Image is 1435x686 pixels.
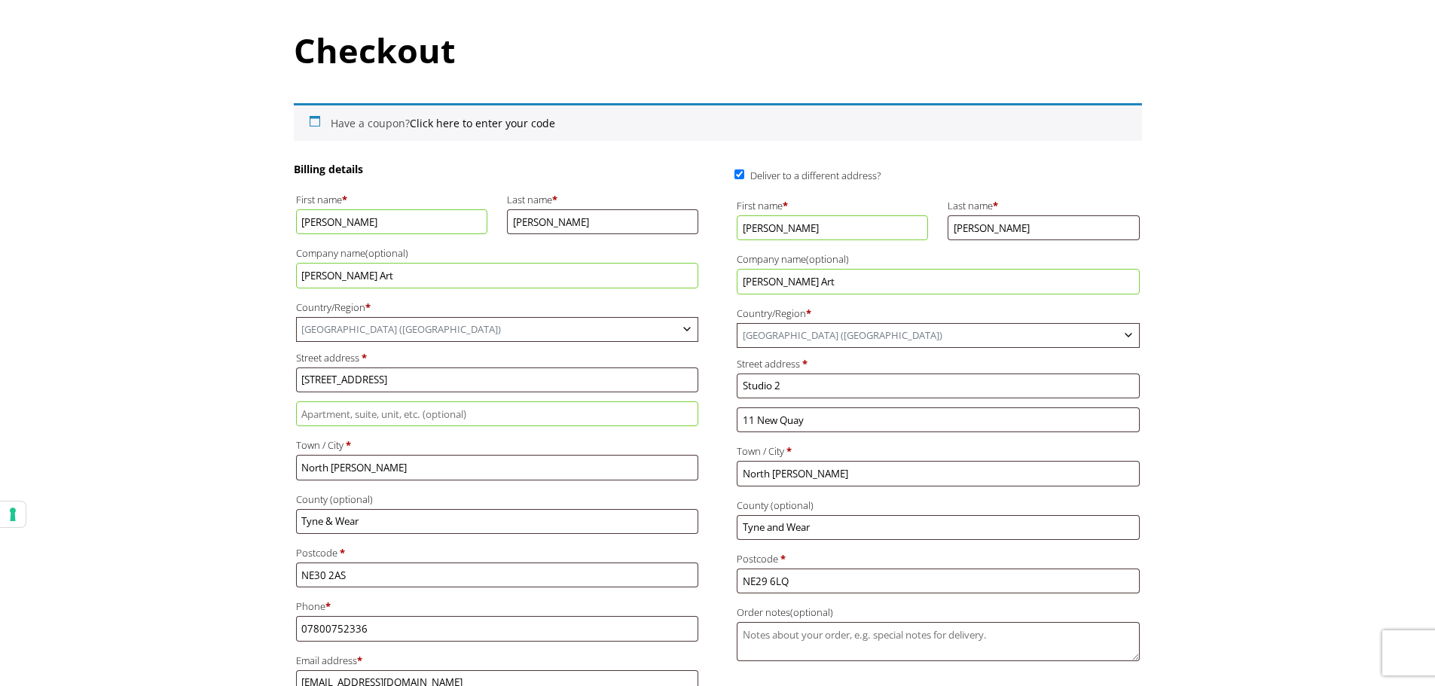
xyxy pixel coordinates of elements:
span: United Kingdom (UK) [297,318,698,341]
label: Country/Region [737,303,1139,323]
input: Apartment, suite, unit, etc. (optional) [296,401,698,426]
span: (optional) [790,605,833,619]
label: County [296,489,698,509]
input: House number and street name [296,367,698,392]
label: Email address [296,651,698,670]
span: Deliver to a different address? [750,169,881,182]
span: (optional) [330,492,373,506]
label: Last name [948,196,1139,215]
label: Country/Region [296,297,698,317]
label: County [737,495,1139,515]
label: Company name [737,249,1139,269]
span: (optional) [771,498,814,512]
label: Postcode [737,549,1139,569]
div: Have a coupon? [294,103,1142,141]
label: Town / City [296,435,698,455]
label: First name [296,190,487,209]
span: United Kingdom (UK) [737,324,1138,347]
span: Country/Region [737,323,1139,348]
label: Company name [296,243,698,263]
label: Order notes [737,602,1139,622]
label: Last name [507,190,698,209]
input: House number and street name [737,373,1139,398]
label: Postcode [296,543,698,563]
a: Enter your coupon code [410,116,555,130]
label: Phone [296,596,698,616]
span: (optional) [806,252,849,266]
label: First name [737,196,928,215]
h3: Billing details [294,162,701,176]
span: (optional) [365,246,408,260]
h1: Checkout [294,27,1142,73]
span: Country/Region [296,317,698,342]
input: Apartment, suite, unit, etc. (optional) [737,407,1139,432]
label: Street address [296,348,698,367]
input: Deliver to a different address? [734,169,744,179]
label: Street address [737,354,1139,373]
label: Town / City [737,441,1139,461]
